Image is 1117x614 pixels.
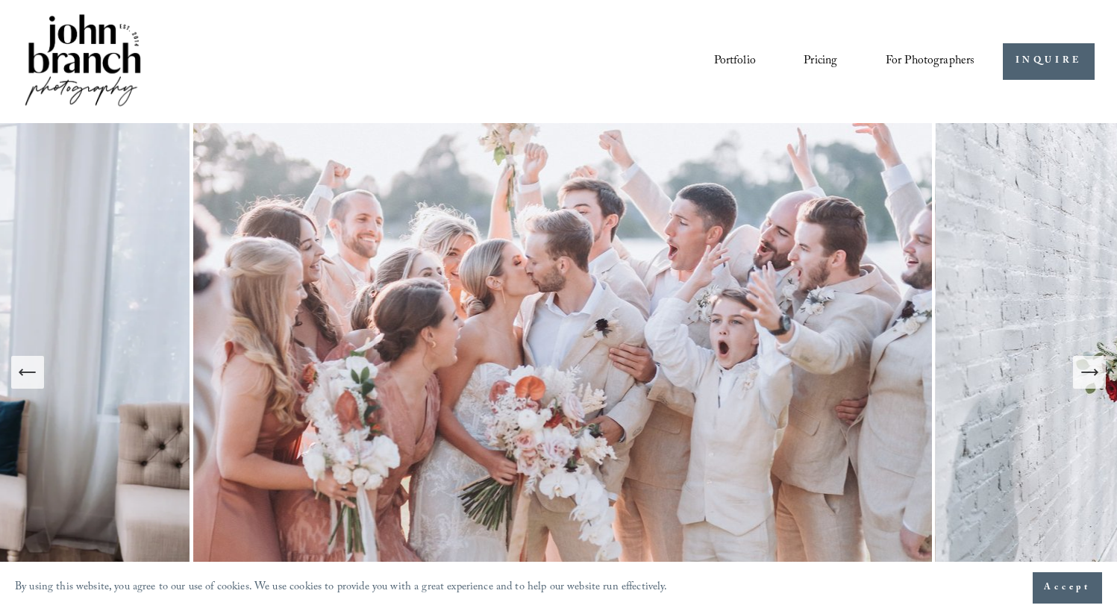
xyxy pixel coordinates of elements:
[15,577,668,599] p: By using this website, you agree to our use of cookies. We use cookies to provide you with a grea...
[22,11,143,112] img: John Branch IV Photography
[886,50,975,73] span: For Photographers
[11,356,44,389] button: Previous Slide
[714,48,756,74] a: Portfolio
[1003,43,1095,80] a: INQUIRE
[1033,572,1102,604] button: Accept
[804,48,837,74] a: Pricing
[1044,580,1091,595] span: Accept
[886,48,975,74] a: folder dropdown
[1073,356,1106,389] button: Next Slide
